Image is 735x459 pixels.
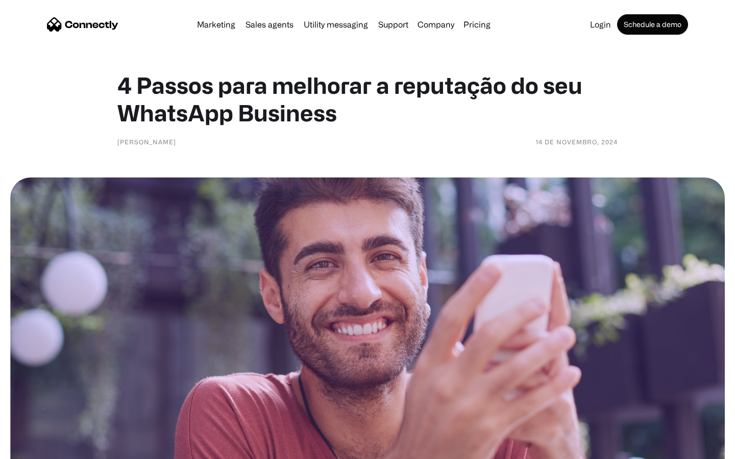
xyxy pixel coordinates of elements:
[10,441,61,455] aside: Language selected: English
[20,441,61,455] ul: Language list
[459,20,495,29] a: Pricing
[374,20,412,29] a: Support
[586,20,615,29] a: Login
[241,20,298,29] a: Sales agents
[193,20,239,29] a: Marketing
[117,137,176,147] div: [PERSON_NAME]
[117,71,618,126] h1: 4 Passos para melhorar a reputação do seu WhatsApp Business
[535,137,618,147] div: 14 de novembro, 2024
[300,20,372,29] a: Utility messaging
[617,14,688,35] a: Schedule a demo
[418,17,454,32] div: Company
